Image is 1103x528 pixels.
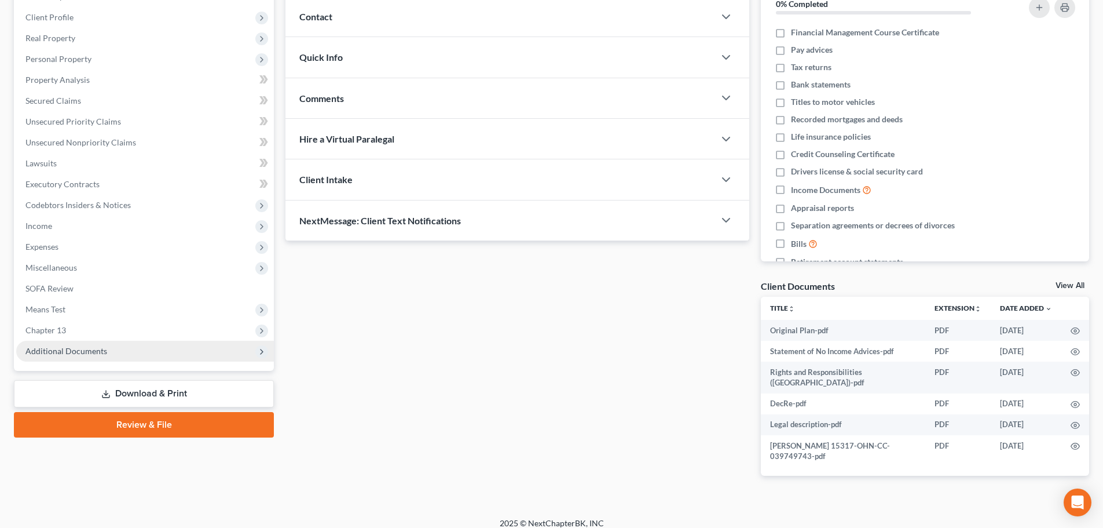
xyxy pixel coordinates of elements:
span: Codebtors Insiders & Notices [25,200,131,210]
span: SOFA Review [25,283,74,293]
span: NextMessage: Client Text Notifications [299,215,461,226]
span: Life insurance policies [791,131,871,143]
span: Unsecured Nonpriority Claims [25,137,136,147]
div: Client Documents [761,280,835,292]
span: Comments [299,93,344,104]
span: Appraisal reports [791,202,854,214]
span: Pay advices [791,44,833,56]
td: [DATE] [991,435,1061,467]
td: Original Plan-pdf [761,320,925,341]
td: DecRe-pdf [761,394,925,414]
span: Miscellaneous [25,263,77,272]
span: Quick Info [299,52,343,63]
span: Real Property [25,33,75,43]
a: Property Analysis [16,70,274,90]
span: Retirement account statements [791,256,903,268]
span: Recorded mortgages and deeds [791,114,903,125]
span: Expenses [25,242,58,252]
i: expand_more [1045,305,1052,312]
td: PDF [925,435,991,467]
a: Download & Print [14,380,274,407]
span: Unsecured Priority Claims [25,116,121,126]
span: Secured Claims [25,96,81,105]
td: [DATE] [991,414,1061,435]
span: Hire a Virtual Paralegal [299,133,394,144]
td: PDF [925,362,991,394]
span: Client Profile [25,12,74,22]
span: Tax returns [791,61,831,73]
a: SOFA Review [16,278,274,299]
div: Open Intercom Messenger [1064,489,1091,516]
span: Chapter 13 [25,325,66,335]
td: [DATE] [991,320,1061,341]
a: Unsecured Priority Claims [16,111,274,132]
span: Personal Property [25,54,91,64]
a: Secured Claims [16,90,274,111]
span: Income [25,221,52,231]
a: Lawsuits [16,153,274,174]
td: PDF [925,394,991,414]
span: Lawsuits [25,158,57,168]
span: Titles to motor vehicles [791,96,875,108]
a: Unsecured Nonpriority Claims [16,132,274,153]
a: Review & File [14,412,274,438]
a: Executory Contracts [16,174,274,195]
td: [DATE] [991,341,1061,362]
span: Financial Management Course Certificate [791,27,939,38]
span: Bank statements [791,79,851,90]
td: PDF [925,320,991,341]
span: Separation agreements or decrees of divorces [791,220,955,231]
span: Drivers license & social security card [791,166,923,177]
span: Income Documents [791,184,860,196]
td: [DATE] [991,394,1061,414]
span: Client Intake [299,174,353,185]
a: Extensionunfold_more [935,304,981,312]
td: PDF [925,414,991,435]
span: Property Analysis [25,75,90,85]
span: Additional Documents [25,346,107,356]
span: Executory Contracts [25,179,100,189]
a: View All [1056,282,1084,290]
td: Legal description-pdf [761,414,925,435]
a: Date Added expand_more [1000,304,1052,312]
td: [PERSON_NAME] 15317-OHN-CC-039749743-pdf [761,435,925,467]
a: Titleunfold_more [770,304,795,312]
span: Bills [791,238,807,250]
td: Statement of No Income Advices-pdf [761,341,925,362]
span: Credit Counseling Certificate [791,148,895,160]
td: Rights and Responsibilities ([GEOGRAPHIC_DATA])-pdf [761,362,925,394]
span: Contact [299,11,332,22]
i: unfold_more [974,305,981,312]
td: PDF [925,341,991,362]
i: unfold_more [788,305,795,312]
span: Means Test [25,304,65,314]
td: [DATE] [991,362,1061,394]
